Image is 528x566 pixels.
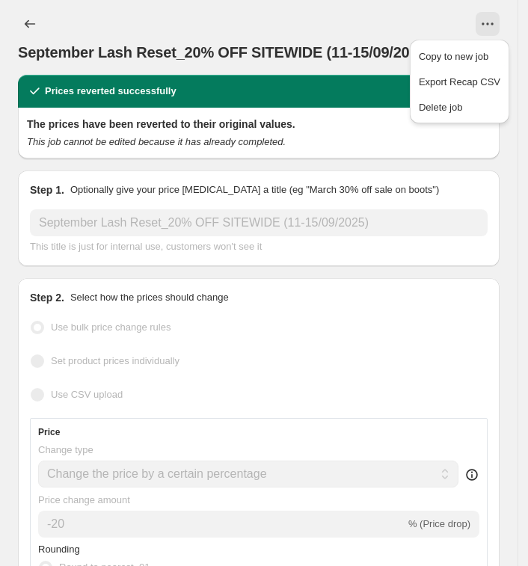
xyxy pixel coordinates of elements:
span: % (Price drop) [408,518,470,529]
span: Change type [38,444,93,455]
span: Price change amount [38,494,130,505]
span: Use CSV upload [51,389,123,400]
h3: Price [38,426,60,438]
button: Export Recap CSV [414,70,505,93]
i: This job cannot be edited because it has already completed. [27,136,286,147]
h2: The prices have been reverted to their original values. [27,117,491,132]
h2: Step 1. [30,182,64,197]
button: View actions for September Lash Reset_20% OFF SITEWIDE (11-15/09/2025) [476,12,500,36]
span: Delete job [419,102,463,113]
div: help [464,467,479,482]
button: Delete job [414,95,505,119]
span: Copy to new job [419,51,488,62]
span: Rounding [38,544,80,555]
span: This title is just for internal use, customers won't see it [30,241,262,252]
span: Use bulk price change rules [51,322,171,333]
input: 30% off holiday sale [30,209,488,236]
span: Set product prices individually [51,355,179,366]
span: Export Recap CSV [419,76,500,87]
button: Copy to new job [414,44,505,68]
h2: Step 2. [30,290,64,305]
p: Select how the prices should change [70,290,229,305]
input: -15 [38,511,405,538]
span: September Lash Reset_20% OFF SITEWIDE (11-15/09/2025) [18,44,431,61]
p: Optionally give your price [MEDICAL_DATA] a title (eg "March 30% off sale on boots") [70,182,439,197]
h2: Prices reverted successfully [45,84,176,99]
button: Price change jobs [18,12,42,36]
